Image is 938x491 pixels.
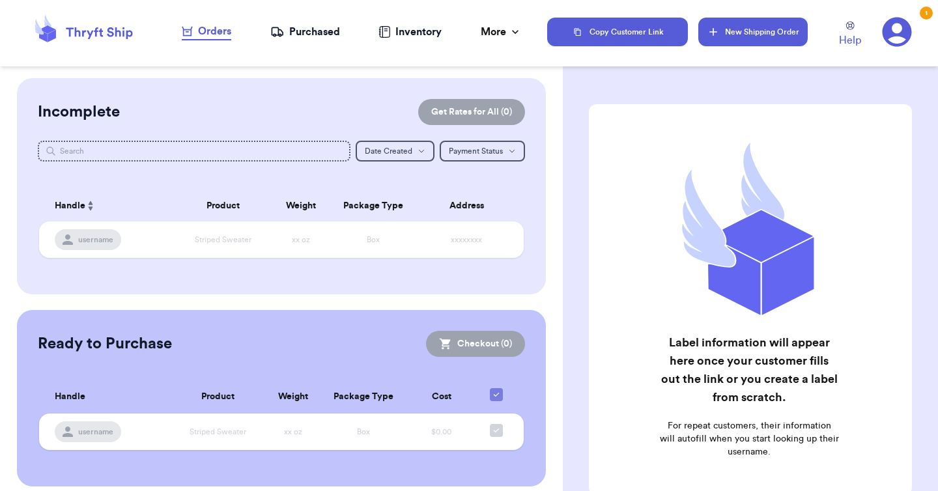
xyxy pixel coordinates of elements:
div: More [481,24,522,40]
span: xxxxxxxx [451,236,482,244]
a: Help [839,21,861,48]
span: Striped Sweater [195,236,251,244]
a: 1 [882,17,912,47]
a: Inventory [378,24,442,40]
button: Copy Customer Link [547,18,688,46]
th: Weight [265,380,322,414]
h2: Label information will appear here once your customer fills out the link or you create a label fr... [659,333,839,406]
span: Payment Status [449,147,503,155]
a: Orders [182,23,231,40]
span: Striped Sweater [190,428,246,436]
span: $0.00 [431,428,451,436]
div: Orders [182,23,231,39]
button: Date Created [356,141,434,161]
button: Sort ascending [85,198,96,214]
span: Box [357,428,370,436]
button: Checkout (0) [426,331,525,357]
span: xx oz [292,236,310,244]
th: Product [175,190,272,221]
th: Product [171,380,265,414]
button: Payment Status [440,141,525,161]
span: xx oz [284,428,302,436]
span: Handle [55,390,85,404]
span: Box [367,236,380,244]
p: For repeat customers, their information will autofill when you start looking up their username. [659,419,839,458]
button: Get Rates for All (0) [418,99,525,125]
div: 1 [920,7,933,20]
button: New Shipping Order [698,18,808,46]
th: Package Type [321,380,406,414]
span: Date Created [365,147,412,155]
span: Help [839,33,861,48]
a: Purchased [270,24,340,40]
h2: Incomplete [38,102,120,122]
span: username [78,427,113,437]
th: Address [417,190,524,221]
h2: Ready to Purchase [38,333,172,354]
span: Handle [55,199,85,213]
input: Search [38,141,350,161]
th: Cost [406,380,476,414]
th: Package Type [330,190,417,221]
th: Weight [272,190,330,221]
span: username [78,234,113,245]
